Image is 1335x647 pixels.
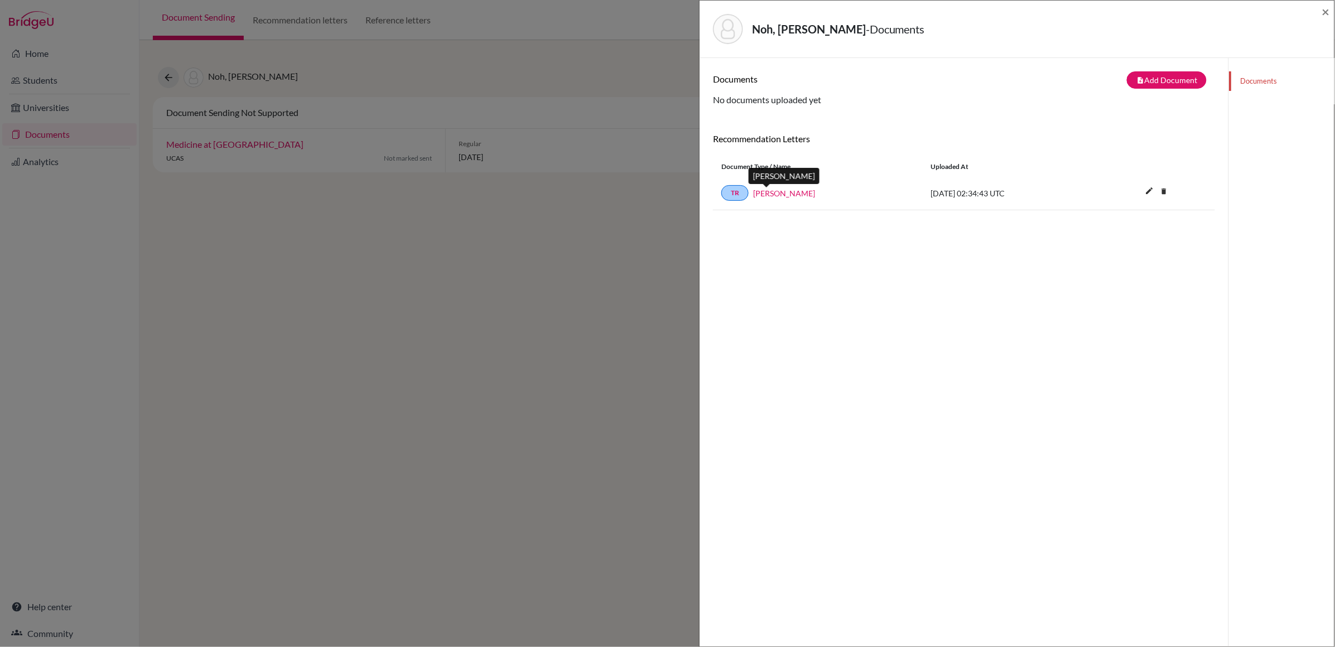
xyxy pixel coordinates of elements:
a: Documents [1229,71,1334,91]
i: note_add [1136,76,1144,84]
span: × [1322,3,1330,20]
span: - Documents [866,22,925,36]
button: note_addAdd Document [1127,71,1207,89]
div: Uploaded at [922,162,1090,172]
h6: Recommendation Letters [713,133,1215,144]
span: [DATE] 02:34:43 UTC [931,189,1005,198]
a: [PERSON_NAME] [753,187,815,199]
i: delete [1155,183,1172,200]
button: Close [1322,5,1330,18]
a: delete [1155,185,1172,200]
i: edit [1140,182,1158,200]
button: edit [1140,184,1159,200]
div: Document Type / Name [713,162,922,172]
h6: Documents [713,74,964,84]
a: TR [721,185,749,201]
div: [PERSON_NAME] [749,168,820,184]
strong: Noh, [PERSON_NAME] [752,22,866,36]
div: No documents uploaded yet [713,71,1215,107]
